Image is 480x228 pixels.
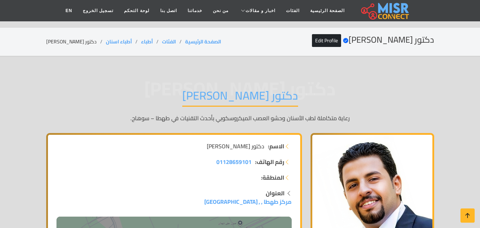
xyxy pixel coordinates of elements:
strong: المنطقة: [261,173,284,182]
a: من نحن [207,4,234,17]
li: دكتور [PERSON_NAME] [46,38,106,46]
a: الفئات [162,37,176,46]
a: EN [60,4,77,17]
a: الصفحة الرئيسية [185,37,221,46]
a: 01128659101 [216,158,252,166]
h1: دكتور [PERSON_NAME] [182,89,298,107]
a: خدماتنا [182,4,207,17]
a: تسجيل الخروج [77,4,119,17]
span: 01128659101 [216,157,252,167]
strong: الاسم: [268,142,284,150]
h2: دكتور [PERSON_NAME] [312,35,434,45]
p: رعاية متكاملة لطب الأسنان وحشو العصب الميكروسكوبي بأحدث التقنيات في طهطا – سوهاج. [46,114,434,122]
img: main.misr_connect [361,2,409,20]
a: لوحة التحكم [119,4,155,17]
a: اتصل بنا [155,4,182,17]
a: Edit Profile [312,34,341,47]
a: اخبار و مقالات [234,4,281,17]
a: الصفحة الرئيسية [305,4,350,17]
svg: Verified account [343,38,349,43]
strong: رقم الهاتف: [255,158,284,166]
a: أطباء [141,37,153,46]
a: أطباء اسنان [106,37,132,46]
span: اخبار و مقالات [246,7,275,14]
strong: العنوان [266,188,285,198]
span: دكتور [PERSON_NAME] [207,142,264,150]
a: الفئات [281,4,305,17]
